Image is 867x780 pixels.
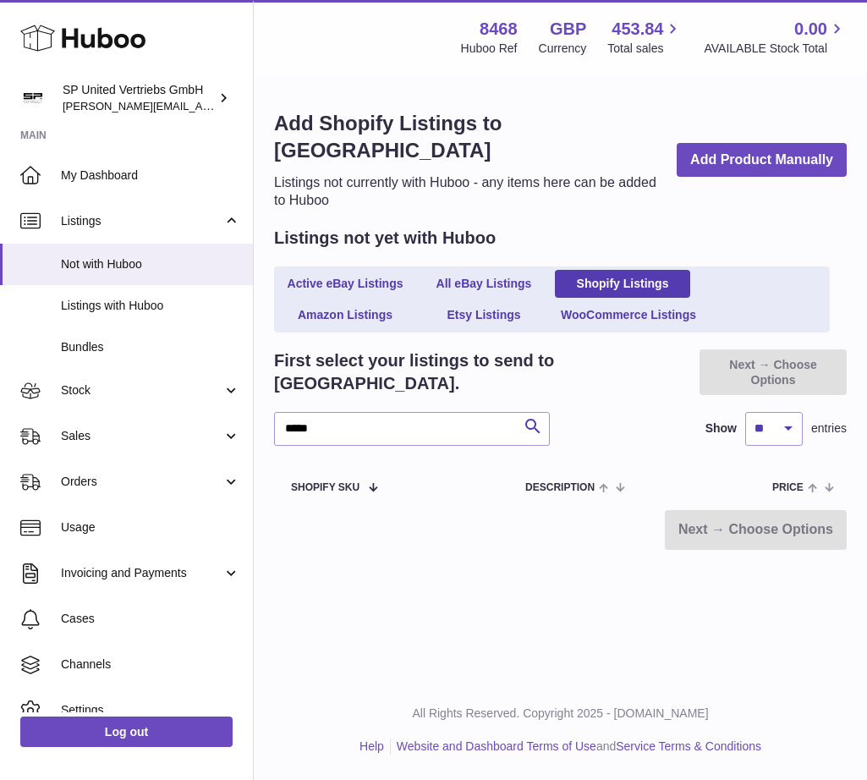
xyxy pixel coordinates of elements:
p: All Rights Reserved. Copyright 2025 - [DOMAIN_NAME] [267,706,853,722]
span: AVAILABLE Stock Total [704,41,847,57]
a: Website and Dashboard Terms of Use [397,739,596,753]
a: WooCommerce Listings [555,301,702,329]
span: Listings [61,213,222,229]
h1: Add Shopify Listings to [GEOGRAPHIC_DATA] [274,110,664,165]
span: Invoicing and Payments [61,565,222,581]
label: Show [705,420,737,437]
a: Amazon Listings [277,301,413,329]
span: Total sales [607,41,683,57]
div: Currency [539,41,587,57]
span: Shopify SKU [291,482,359,493]
span: Orders [61,474,222,490]
span: Price [772,482,804,493]
a: Help [359,739,384,753]
div: SP United Vertriebs GmbH [63,82,215,114]
span: 0.00 [794,18,827,41]
p: Listings not currently with Huboo - any items here can be added to Huboo [274,173,664,210]
span: [PERSON_NAME][EMAIL_ADDRESS][DOMAIN_NAME] [63,99,339,113]
span: Not with Huboo [61,256,240,272]
img: tim@sp-united.com [20,85,46,111]
h2: First select your listings to send to [GEOGRAPHIC_DATA]. [274,349,700,395]
a: Add Product Manually [677,143,847,178]
strong: 8468 [480,18,518,41]
a: Service Terms & Conditions [616,739,761,753]
a: 0.00 AVAILABLE Stock Total [704,18,847,57]
span: Cases [61,611,240,627]
strong: GBP [550,18,586,41]
span: Usage [61,519,240,536]
div: Huboo Ref [461,41,518,57]
span: Settings [61,702,240,718]
a: Shopify Listings [555,270,690,298]
a: All eBay Listings [416,270,551,298]
span: Bundles [61,339,240,355]
a: Log out [20,717,233,747]
a: Etsy Listings [416,301,551,329]
span: Listings with Huboo [61,298,240,314]
li: and [391,739,761,755]
span: Channels [61,656,240,673]
span: entries [811,420,847,437]
span: Sales [61,428,222,444]
span: Stock [61,382,222,398]
a: 453.84 Total sales [607,18,683,57]
span: My Dashboard [61,168,240,184]
h2: Listings not yet with Huboo [274,227,496,250]
span: 453.84 [612,18,663,41]
span: Description [525,482,595,493]
a: Active eBay Listings [277,270,413,298]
